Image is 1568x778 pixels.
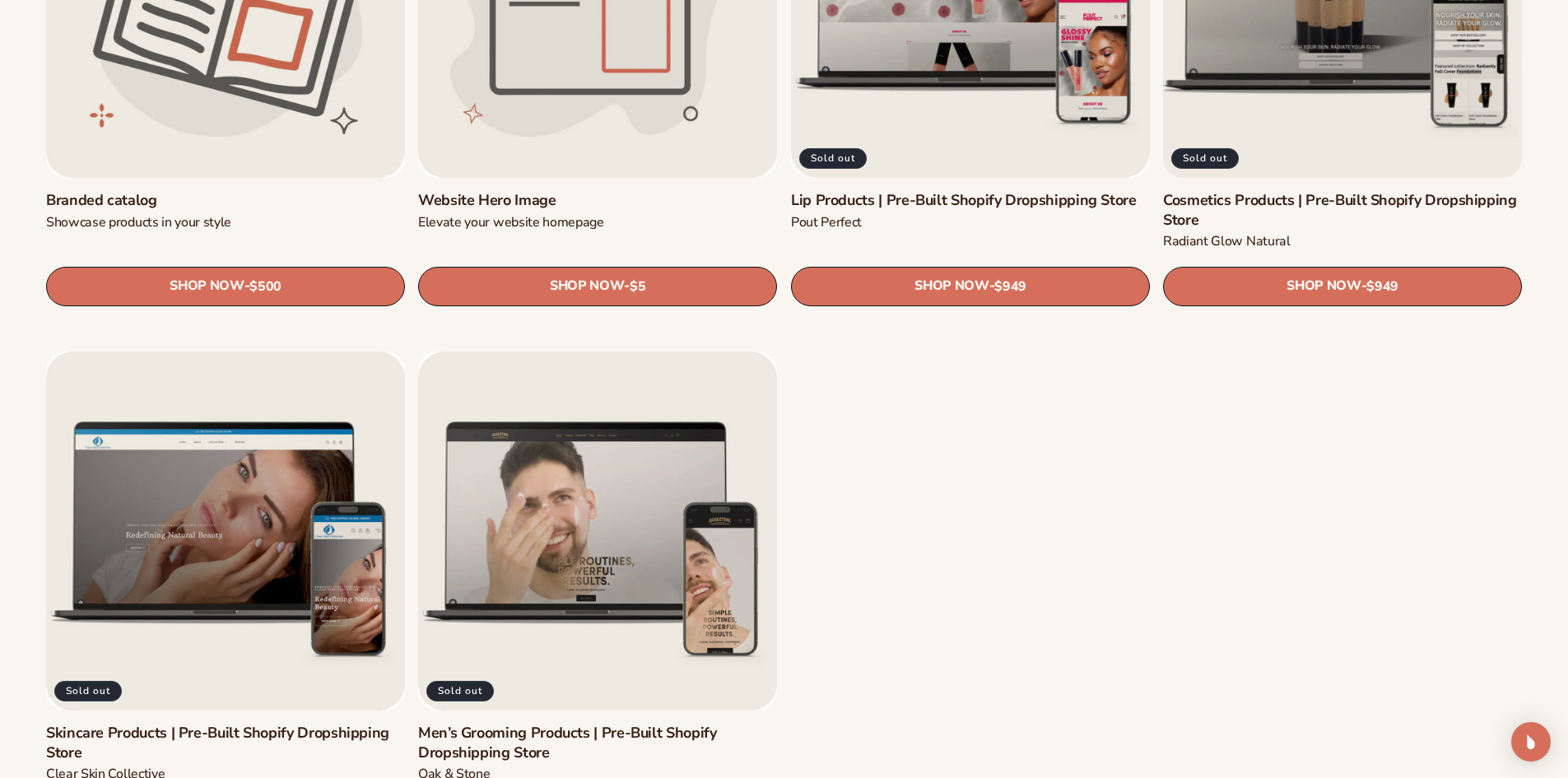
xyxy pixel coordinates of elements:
[418,191,777,210] a: Website Hero Image
[1163,266,1522,305] a: SHOP NOW- $949
[46,724,405,763] a: Skincare Products | Pre-Built Shopify Dropshipping Store
[791,266,1150,305] a: SHOP NOW- $949
[1366,278,1398,294] span: $949
[550,278,624,294] span: SHOP NOW
[418,724,777,763] a: Men’s Grooming Products | Pre-Built Shopify Dropshipping Store
[46,191,405,210] a: Branded catalog
[1163,191,1522,230] a: Cosmetics Products | Pre-Built Shopify Dropshipping Store
[418,266,777,305] a: SHOP NOW- $5
[1511,722,1551,762] div: Open Intercom Messenger
[914,278,989,294] span: SHOP NOW
[249,278,281,294] span: $500
[791,191,1150,210] a: Lip Products | Pre-Built Shopify Dropshipping Store
[994,278,1026,294] span: $949
[46,266,405,305] a: SHOP NOW- $500
[630,278,645,294] span: $5
[1287,278,1361,294] span: SHOP NOW
[170,278,244,294] span: SHOP NOW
